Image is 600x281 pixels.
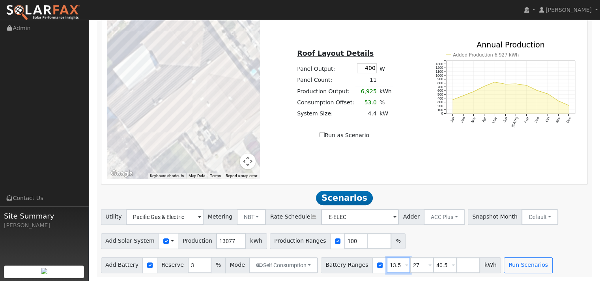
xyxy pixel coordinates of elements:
text: 1300 [436,62,443,66]
span: kWh [245,233,267,249]
a: Report a map error [226,174,257,178]
span: % [211,257,225,273]
input: Select a Utility [126,209,204,225]
img: Google [109,168,135,179]
button: Default [521,209,558,225]
text: 900 [437,77,443,81]
text: 1100 [436,70,443,74]
a: Terms [210,174,221,178]
span: Mode [225,257,249,273]
td: System Size: [296,108,356,119]
text: 100 [437,108,443,112]
circle: onclick="" [473,91,474,92]
circle: onclick="" [526,85,527,86]
td: kWh [378,86,393,97]
text: 800 [437,81,443,85]
circle: onclick="" [536,90,538,91]
text: 300 [437,100,443,104]
td: Panel Count: [296,74,356,86]
span: Production [178,233,217,249]
text: Oct [545,116,551,123]
td: Panel Output: [296,62,356,74]
text: Mar [470,116,476,123]
circle: onclick="" [547,93,548,94]
text: 1200 [436,66,443,70]
td: Production Output: [296,86,356,97]
a: Open this area in Google Maps (opens a new window) [109,168,135,179]
span: Metering [203,209,237,225]
span: Rate Schedule [265,209,321,225]
circle: onclick="" [505,83,506,85]
text: Dec [566,116,572,124]
button: NBT [237,209,266,225]
span: Site Summary [4,211,84,221]
button: Self Consumption [249,257,318,273]
img: SolarFax [6,4,80,21]
text: 500 [437,92,443,96]
text: 0 [441,111,443,115]
span: Add Battery [101,257,143,273]
span: Add Solar System [101,233,159,249]
td: % [378,97,393,108]
div: [PERSON_NAME] [4,221,84,230]
span: Adder [398,209,424,225]
u: Roof Layout Details [297,49,374,57]
text: Nov [555,116,561,124]
span: Utility [101,209,127,225]
button: Map Data [189,173,205,179]
circle: onclick="" [568,105,569,106]
text: 600 [437,89,443,92]
text: 1000 [436,73,443,77]
text: Jun [502,116,508,123]
text: Annual Production [477,40,545,49]
span: Battery Ranges [321,257,373,273]
input: Run as Scenario [320,132,325,137]
td: Consumption Offset: [296,97,356,108]
text: Added Production 6,927 kWh [453,52,519,58]
circle: onclick="" [484,86,485,87]
text: Feb [460,116,466,123]
text: Sep [534,116,540,123]
text: 200 [437,104,443,108]
text: Apr [481,116,487,123]
button: ACC Plus [424,209,465,225]
text: Aug [523,116,529,123]
td: 11 [355,74,378,86]
td: 4.4 [355,108,378,119]
circle: onclick="" [494,81,495,83]
circle: onclick="" [515,83,516,84]
span: kWh [480,257,501,273]
span: Scenarios [316,191,372,205]
td: 6,925 [355,86,378,97]
label: Run as Scenario [320,131,369,140]
circle: onclick="" [452,99,453,100]
text: [DATE] [510,116,519,128]
button: Keyboard shortcuts [150,173,184,179]
span: [PERSON_NAME] [546,7,592,13]
circle: onclick="" [462,95,464,96]
circle: onclick="" [557,100,559,101]
span: Production Ranges [270,233,331,249]
img: retrieve [41,268,47,274]
span: % [391,233,405,249]
span: Reserve [157,257,189,273]
text: 700 [437,85,443,89]
text: Jan [449,116,455,123]
td: W [378,62,393,74]
text: 400 [437,96,443,100]
button: Map camera controls [240,153,256,169]
td: kW [378,108,393,119]
button: Run Scenarios [504,257,552,273]
td: 53.0 [355,97,378,108]
text: May [491,116,497,124]
input: Select a Rate Schedule [321,209,399,225]
span: Snapshot Month [468,209,522,225]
